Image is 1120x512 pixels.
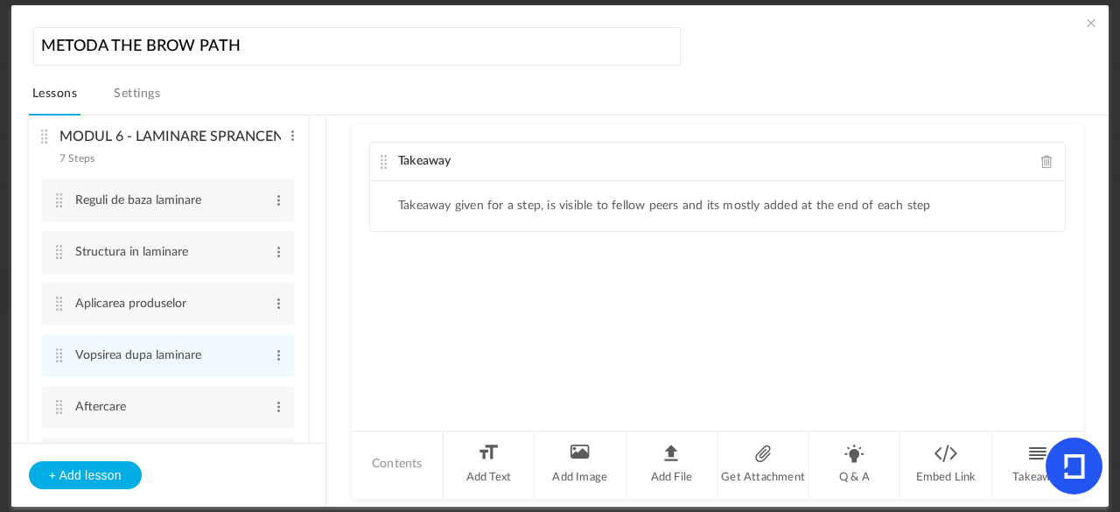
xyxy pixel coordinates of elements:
a: Lessons [29,82,80,116]
button: + Add lesson [29,461,142,489]
li: Add File [626,431,718,497]
li: Contents [352,431,444,497]
li: Takeaway given for a step, is visible to fellow peers and its mostly added at the end of each step [398,199,931,214]
li: Q & A [809,431,901,497]
li: Embed Link [900,431,992,497]
a: Settings [110,82,164,116]
li: Add Image [535,431,626,497]
span: 7 Steps [59,153,94,164]
span: Takeaway [398,155,451,167]
li: Takeaway [992,431,1083,497]
li: Add Text [444,431,535,497]
li: Get Attachment [717,431,809,497]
